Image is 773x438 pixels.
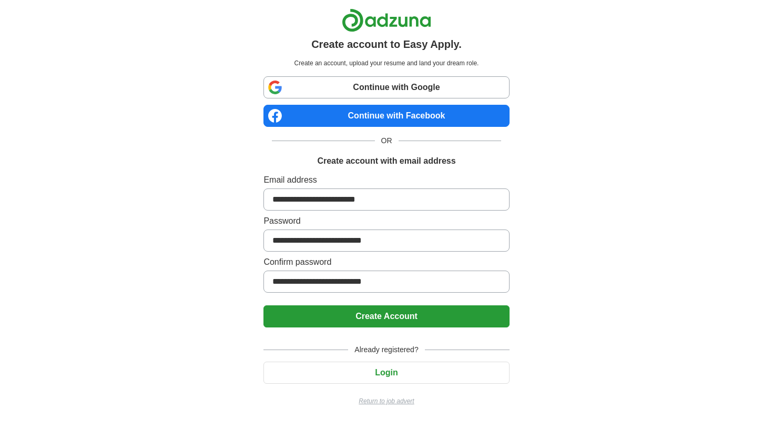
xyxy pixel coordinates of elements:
[263,174,509,186] label: Email address
[342,8,431,32] img: Adzuna logo
[348,344,424,355] span: Already registered?
[263,105,509,127] a: Continue with Facebook
[263,76,509,98] a: Continue with Google
[311,36,462,52] h1: Create account to Easy Apply.
[266,58,507,68] p: Create an account, upload your resume and land your dream role.
[263,305,509,327] button: Create Account
[263,362,509,384] button: Login
[317,155,455,167] h1: Create account with email address
[263,368,509,377] a: Login
[375,135,399,146] span: OR
[263,396,509,406] a: Return to job advert
[263,256,509,268] label: Confirm password
[263,215,509,227] label: Password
